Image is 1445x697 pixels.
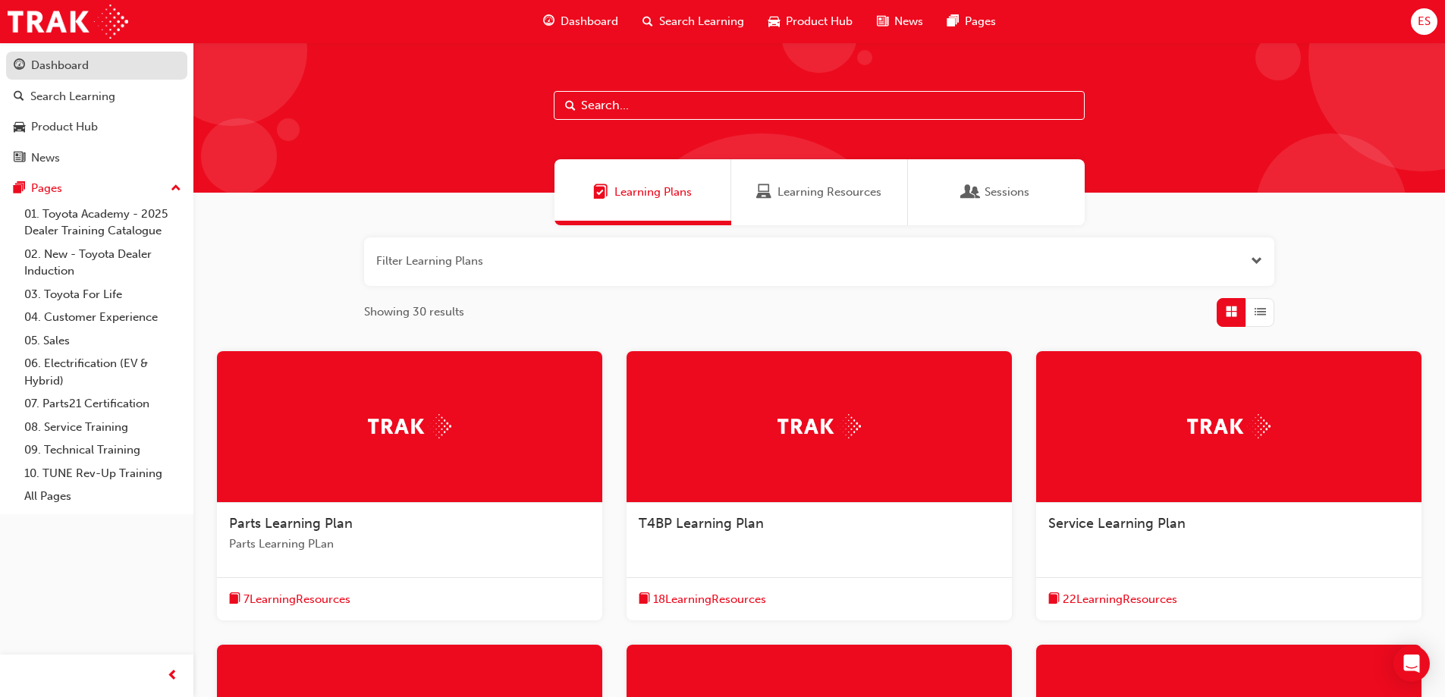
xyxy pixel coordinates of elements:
[6,113,187,141] a: Product Hub
[18,462,187,485] a: 10. TUNE Rev-Up Training
[777,184,881,201] span: Learning Resources
[217,351,602,621] a: TrakParts Learning PlanParts Learning PLanbook-icon7LearningResources
[364,303,464,321] span: Showing 30 results
[6,49,187,174] button: DashboardSearch LearningProduct HubNews
[531,6,630,37] a: guage-iconDashboard
[593,184,608,201] span: Learning Plans
[639,590,650,609] span: book-icon
[18,392,187,416] a: 07. Parts21 Certification
[6,52,187,80] a: Dashboard
[768,12,780,31] span: car-icon
[229,590,240,609] span: book-icon
[1226,303,1237,321] span: Grid
[18,306,187,329] a: 04. Customer Experience
[1048,590,1060,609] span: book-icon
[1187,414,1271,438] img: Trak
[18,438,187,462] a: 09. Technical Training
[1063,591,1177,608] span: 22 Learning Resources
[6,174,187,203] button: Pages
[1036,351,1421,621] a: TrakService Learning Planbook-icon22LearningResources
[543,12,554,31] span: guage-icon
[18,283,187,306] a: 03. Toyota For Life
[31,180,62,197] div: Pages
[894,13,923,30] span: News
[756,184,771,201] span: Learning Resources
[908,159,1085,225] a: SessionsSessions
[1393,645,1430,682] div: Open Intercom Messenger
[639,590,766,609] button: book-icon18LearningResources
[653,591,766,608] span: 18 Learning Resources
[565,97,576,115] span: Search
[18,243,187,283] a: 02. New - Toyota Dealer Induction
[630,6,756,37] a: search-iconSearch Learning
[31,118,98,136] div: Product Hub
[614,184,692,201] span: Learning Plans
[1251,253,1262,270] button: Open the filter
[877,12,888,31] span: news-icon
[554,91,1085,120] input: Search...
[30,88,115,105] div: Search Learning
[947,12,959,31] span: pages-icon
[14,90,24,104] span: search-icon
[786,13,853,30] span: Product Hub
[18,329,187,353] a: 05. Sales
[167,667,178,686] span: prev-icon
[756,6,865,37] a: car-iconProduct Hub
[1418,13,1431,30] span: ES
[985,184,1029,201] span: Sessions
[1048,515,1186,532] span: Service Learning Plan
[18,416,187,439] a: 08. Service Training
[18,203,187,243] a: 01. Toyota Academy - 2025 Dealer Training Catalogue
[243,591,350,608] span: 7 Learning Resources
[171,179,181,199] span: up-icon
[1411,8,1437,35] button: ES
[965,13,996,30] span: Pages
[229,590,350,609] button: book-icon7LearningResources
[8,5,128,39] img: Trak
[18,485,187,508] a: All Pages
[642,12,653,31] span: search-icon
[935,6,1008,37] a: pages-iconPages
[6,83,187,111] a: Search Learning
[1255,303,1266,321] span: List
[777,414,861,438] img: Trak
[554,159,731,225] a: Learning PlansLearning Plans
[14,59,25,73] span: guage-icon
[229,515,353,532] span: Parts Learning Plan
[368,414,451,438] img: Trak
[18,352,187,392] a: 06. Electrification (EV & Hybrid)
[6,144,187,172] a: News
[865,6,935,37] a: news-iconNews
[31,149,60,167] div: News
[627,351,1012,621] a: TrakT4BP Learning Planbook-icon18LearningResources
[14,182,25,196] span: pages-icon
[1048,590,1177,609] button: book-icon22LearningResources
[229,535,590,553] span: Parts Learning PLan
[731,159,908,225] a: Learning ResourcesLearning Resources
[14,121,25,134] span: car-icon
[561,13,618,30] span: Dashboard
[659,13,744,30] span: Search Learning
[963,184,979,201] span: Sessions
[31,57,89,74] div: Dashboard
[14,152,25,165] span: news-icon
[639,515,764,532] span: T4BP Learning Plan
